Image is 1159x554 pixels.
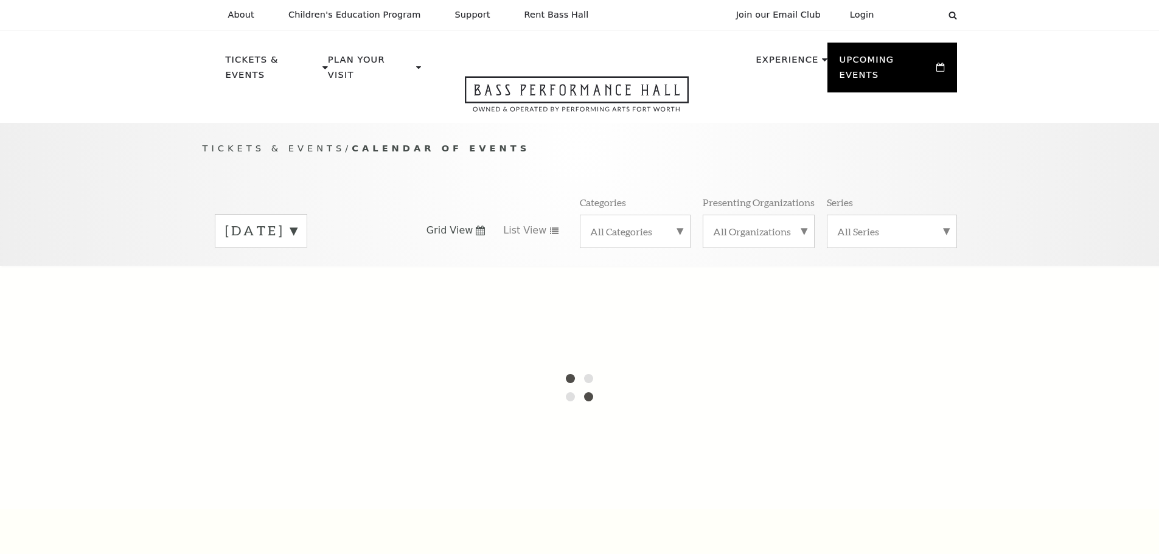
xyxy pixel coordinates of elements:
[840,52,934,89] p: Upcoming Events
[827,196,853,209] p: Series
[503,224,546,237] span: List View
[352,143,530,153] span: Calendar of Events
[226,52,320,89] p: Tickets & Events
[328,52,413,89] p: Plan Your Visit
[703,196,815,209] p: Presenting Organizations
[524,10,589,20] p: Rent Bass Hall
[288,10,421,20] p: Children's Education Program
[837,225,947,238] label: All Series
[713,225,804,238] label: All Organizations
[580,196,626,209] p: Categories
[426,224,473,237] span: Grid View
[203,141,957,156] p: /
[225,221,297,240] label: [DATE]
[756,52,818,74] p: Experience
[590,225,680,238] label: All Categories
[894,9,937,21] select: Select:
[228,10,254,20] p: About
[203,143,346,153] span: Tickets & Events
[455,10,490,20] p: Support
